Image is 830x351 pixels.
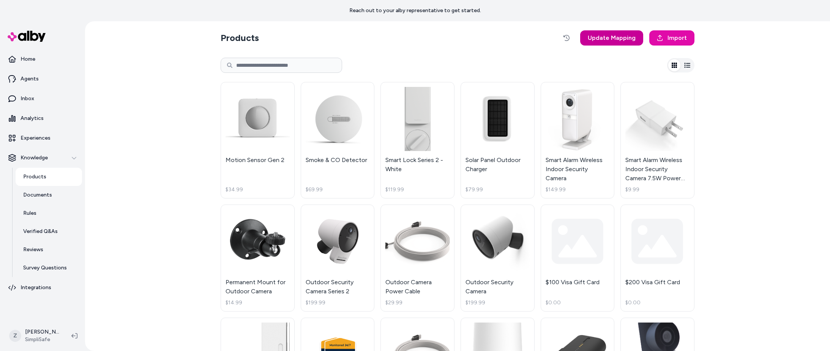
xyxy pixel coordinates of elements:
[3,279,82,297] a: Integrations
[21,115,44,122] p: Analytics
[23,209,36,217] p: Rules
[25,336,59,343] span: SimpliSafe
[16,168,82,186] a: Products
[16,186,82,204] a: Documents
[301,82,375,198] a: Smoke & CO DetectorSmoke & CO Detector$69.99
[221,82,295,198] a: Motion Sensor Gen 2Motion Sensor Gen 2$34.99
[3,149,82,167] button: Knowledge
[380,82,454,198] a: Smart Lock Series 2 - WhiteSmart Lock Series 2 - White$119.99
[221,32,259,44] h2: Products
[23,173,46,181] p: Products
[380,205,454,312] a: Outdoor Camera Power CableOutdoor Camera Power Cable$29.99
[25,328,59,336] p: [PERSON_NAME]
[21,75,39,83] p: Agents
[461,82,535,198] a: Solar Panel Outdoor ChargerSolar Panel Outdoor Charger$79.99
[541,205,615,312] a: $100 Visa Gift Card$0.00
[349,7,481,14] p: Reach out to your alby representative to get started.
[649,30,694,46] a: Import
[541,82,615,198] a: Smart Alarm Wireless Indoor Security CameraSmart Alarm Wireless Indoor Security Camera$149.99
[23,191,52,199] p: Documents
[21,134,50,142] p: Experiences
[16,204,82,222] a: Rules
[620,82,694,198] a: Smart Alarm Wireless Indoor Security Camera 7.5W Power AdapterSmart Alarm Wireless Indoor Securit...
[21,95,34,102] p: Inbox
[301,205,375,312] a: Outdoor Security Camera Series 2Outdoor Security Camera Series 2$199.99
[461,205,535,312] a: Outdoor Security CameraOutdoor Security Camera$199.99
[23,246,43,253] p: Reviews
[3,70,82,88] a: Agents
[667,33,687,42] span: Import
[221,205,295,312] a: Permanent Mount for Outdoor CameraPermanent Mount for Outdoor Camera$14.99
[3,50,82,68] a: Home
[3,129,82,147] a: Experiences
[21,55,35,63] p: Home
[620,205,694,312] a: $200 Visa Gift Card$0.00
[23,264,67,272] p: Survey Questions
[3,109,82,127] a: Analytics
[16,241,82,259] a: Reviews
[3,90,82,108] a: Inbox
[5,324,65,348] button: Z[PERSON_NAME]SimpliSafe
[21,284,51,291] p: Integrations
[588,33,636,42] span: Update Mapping
[16,222,82,241] a: Verified Q&As
[8,31,46,42] img: alby Logo
[16,259,82,277] a: Survey Questions
[580,30,643,46] a: Update Mapping
[9,330,21,342] span: Z
[23,228,58,235] p: Verified Q&As
[21,154,48,162] p: Knowledge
